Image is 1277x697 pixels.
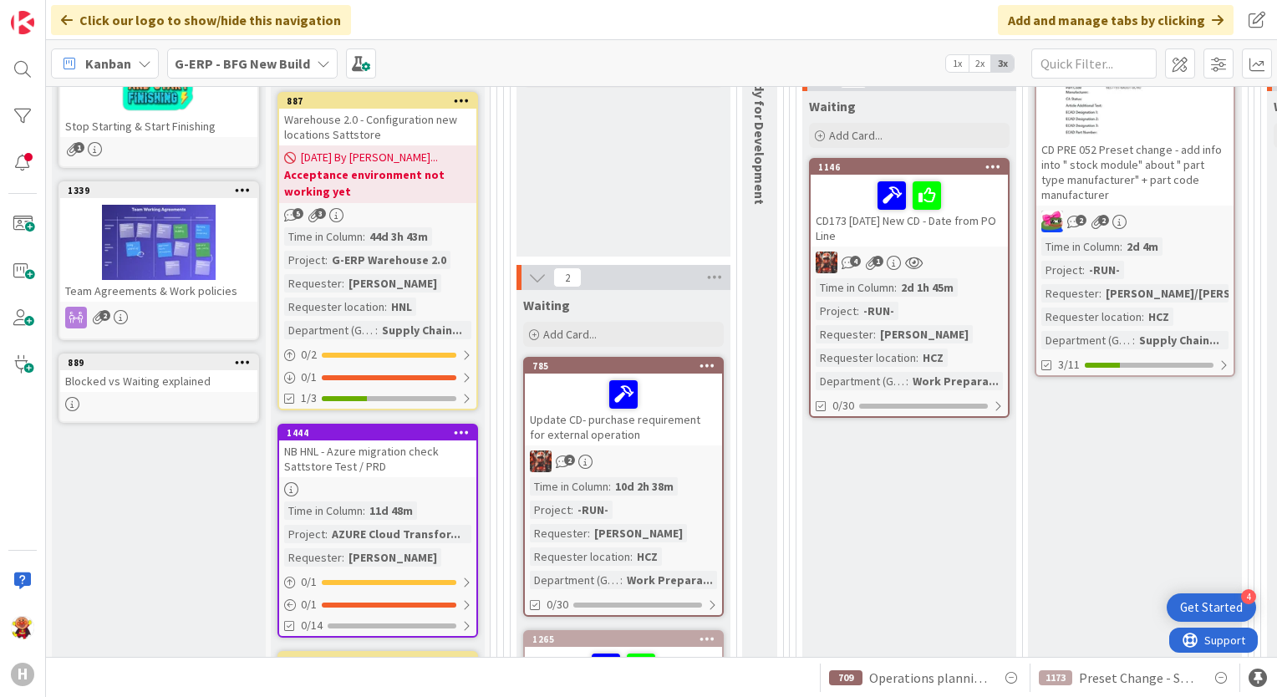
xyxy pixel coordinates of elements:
img: JK [1041,211,1063,232]
div: CD PRE 052 Preset change - add info into " stock module" about " part type manufacturer" + part c... [1036,139,1234,206]
span: 0 / 1 [301,369,317,386]
div: 1444 [279,425,476,440]
div: Project [284,525,325,543]
div: Warehouse 2.0 - Configuration new locations Sattstore [279,109,476,145]
div: HCZ [918,348,948,367]
span: : [857,302,859,320]
span: : [325,251,328,269]
div: Blocked vs Waiting explained [60,370,257,392]
span: Kanban [85,53,131,74]
input: Quick Filter... [1031,48,1157,79]
div: H [11,663,34,686]
div: 887Warehouse 2.0 - Configuration new locations Sattstore [279,94,476,145]
span: 0/30 [547,596,568,613]
div: HCZ [1144,308,1173,326]
b: G-ERP - BFG New Build [175,55,310,72]
span: Support [35,3,76,23]
div: 4 [1241,589,1256,604]
span: 3/11 [1058,356,1080,374]
div: 1265 [532,633,722,645]
div: [PERSON_NAME] [876,325,973,343]
div: 889Blocked vs Waiting explained [60,355,257,392]
div: Work Prepara... [623,571,717,589]
div: 1444 [287,427,476,439]
div: G-ERP Warehouse 2.0 [328,251,450,269]
div: [PERSON_NAME] [344,274,441,293]
span: : [384,298,387,316]
div: 2d 1h 45m [897,278,958,297]
span: 5 [293,208,303,219]
div: Requester [1041,284,1099,303]
a: 1339Team Agreements & Work policies [59,181,259,340]
img: Visit kanbanzone.com [11,11,34,34]
span: 1x [946,55,969,72]
div: Project [816,302,857,320]
span: 0 / 1 [301,596,317,613]
div: 1444NB HNL - Azure migration check Sattstore Test / PRD [279,425,476,477]
div: 1453 [287,654,476,666]
div: 0/1 [279,594,476,615]
div: 2d 4m [1122,237,1163,256]
a: Stop Starting & Start Finishing [59,17,259,168]
div: [PERSON_NAME] [344,548,441,567]
div: JK [811,252,1008,273]
span: : [630,547,633,566]
div: -RUN- [859,302,898,320]
div: 1265 [525,632,722,647]
span: : [620,571,623,589]
div: Stop Starting & Start Finishing [60,115,257,137]
img: JK [530,450,552,472]
div: 887 [287,95,476,107]
div: Requester [530,524,588,542]
span: 3 [315,208,326,219]
div: Time in Column [284,227,363,246]
div: 1146 [818,161,1008,173]
span: Preset Change - Shipping in Shipping Schedule [1079,668,1198,688]
span: : [608,477,611,496]
span: : [571,501,573,519]
div: Update CD- purchase requirement for external operation [525,374,722,445]
div: 1453 [279,653,476,668]
div: 785 [525,359,722,374]
span: 0/30 [832,397,854,415]
div: Add and manage tabs by clicking [998,5,1234,35]
div: Team Agreements & Work policies [60,280,257,302]
div: 11d 48m [365,501,417,520]
div: JK [525,450,722,472]
div: 785Update CD- purchase requirement for external operation [525,359,722,445]
span: : [1120,237,1122,256]
span: 0 / 1 [301,573,317,591]
a: 1146CD173 [DATE] New CD - Date from PO LineJKTime in Column:2d 1h 45mProject:-RUN-Requester:[PERS... [809,158,1010,418]
div: 1339Team Agreements & Work policies [60,183,257,302]
span: 1 [74,142,84,153]
div: Supply Chain... [1135,331,1224,349]
span: Add Card... [829,128,883,143]
span: : [916,348,918,367]
span: : [906,372,908,390]
a: 1444NB HNL - Azure migration check Sattstore Test / PRDTime in Column:11d 48mProject:AZURE Cloud ... [277,424,478,638]
div: 709 [829,670,862,685]
div: Time in Column [1041,237,1120,256]
span: : [1082,261,1085,279]
div: Time in Column [284,501,363,520]
div: 887 [279,94,476,109]
div: Requester location [530,547,630,566]
span: [DATE] By [PERSON_NAME]... [301,149,438,166]
div: HCZ [633,547,662,566]
div: CD PRE 052 Preset change - add info into " stock module" about " part type manufacturer" + part c... [1036,42,1234,206]
a: 887Warehouse 2.0 - Configuration new locations Sattstore[DATE] By [PERSON_NAME]...Acceptance envi... [277,92,478,410]
span: 2 [553,267,582,287]
div: Requester location [1041,308,1142,326]
div: Open Get Started checklist, remaining modules: 4 [1167,593,1256,622]
div: Time in Column [816,278,894,297]
div: Supply Chain... [378,321,466,339]
b: Acceptance environment not working yet [284,166,471,200]
div: CD173 [DATE] New CD - Date from PO Line [811,175,1008,247]
span: Operations planning board Changing operations to external via Multiselect CD_011_HUISCH_Internal ... [869,668,988,688]
div: AZURE Cloud Transfor... [328,525,465,543]
span: 4 [850,256,861,267]
a: 785Update CD- purchase requirement for external operationJKTime in Column:10d 2h 38mProject:-RUN-... [523,357,724,617]
div: Project [1041,261,1082,279]
div: 0/1 [279,572,476,593]
div: Work Prepara... [908,372,1003,390]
